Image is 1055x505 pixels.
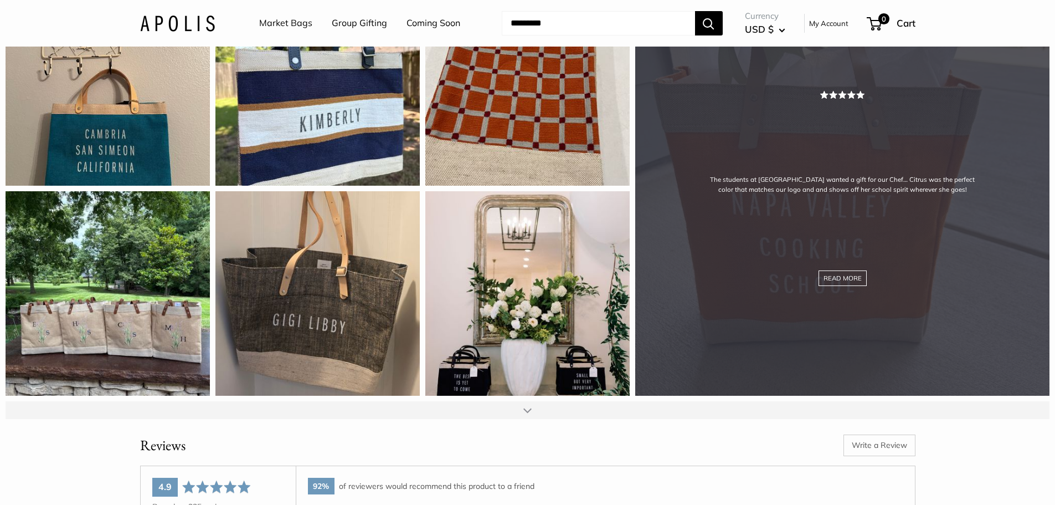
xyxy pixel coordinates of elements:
[745,21,785,38] button: USD $
[745,23,774,35] span: USD $
[878,13,889,24] span: 0
[9,463,119,496] iframe: Sign Up via Text for Offers
[843,435,915,456] a: Write a Review
[140,15,215,31] img: Apolis
[868,14,915,32] a: 0 Cart
[406,15,460,32] a: Coming Soon
[308,478,335,494] span: 92%
[332,15,387,32] a: Group Gifting
[809,17,848,30] a: My Account
[502,11,695,35] input: Search...
[897,17,915,29] span: Cart
[339,481,534,491] span: of reviewers would recommend this product to a friend
[158,481,172,492] span: 4.9
[259,15,312,32] a: Market Bags
[745,8,785,24] span: Currency
[695,11,723,35] button: Search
